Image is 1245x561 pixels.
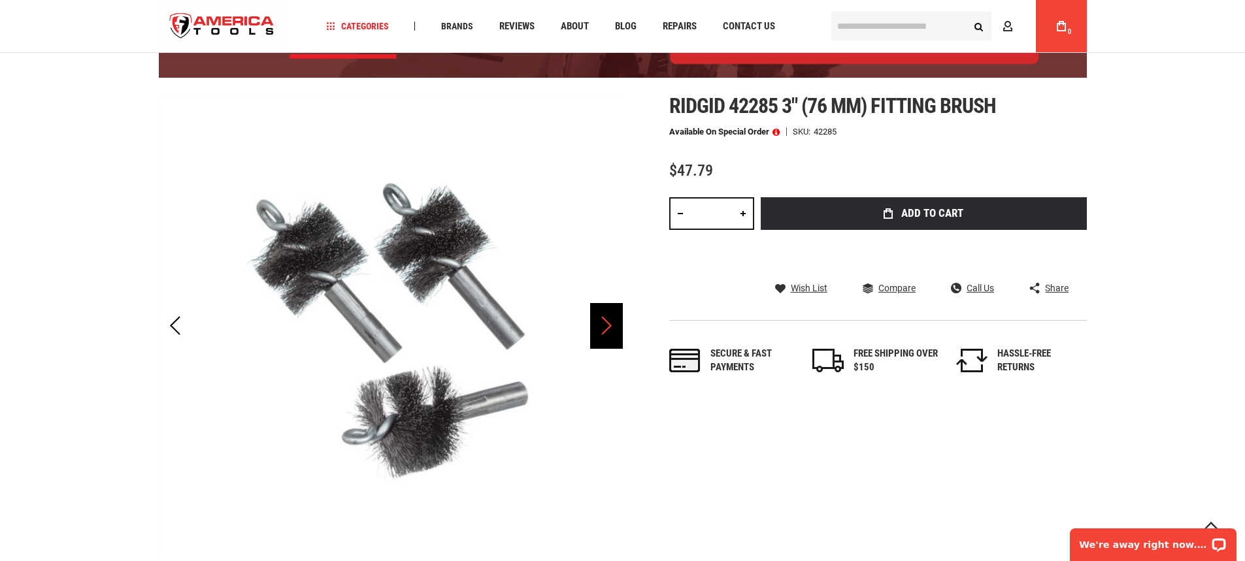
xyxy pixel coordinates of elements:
iframe: LiveChat chat widget [1061,520,1245,561]
span: Ridgid 42285 3" (76 mm) fitting brush [669,93,996,118]
button: Search [967,14,991,39]
a: Brands [435,18,479,35]
img: RIDGID 42285 3" (76 MM) FITTING BRUSH [159,94,623,558]
img: returns [956,349,988,372]
span: About [561,22,589,31]
img: America Tools [159,2,286,51]
iframe: Secure express checkout frame [758,234,1089,272]
span: Compare [878,283,916,293]
div: FREE SHIPPING OVER $150 [854,347,938,375]
a: Wish List [775,282,827,294]
img: shipping [812,349,844,372]
a: store logo [159,2,286,51]
img: payments [669,349,701,372]
span: Repairs [663,22,697,31]
span: Share [1045,283,1069,293]
button: Add to Cart [761,197,1087,230]
div: HASSLE-FREE RETURNS [997,347,1082,375]
span: Wish List [791,283,827,293]
strong: SKU [793,127,814,136]
span: Reviews [499,22,535,31]
div: Secure & fast payments [710,347,795,375]
div: Next [590,94,623,558]
a: Compare [863,282,916,294]
a: Reviews [493,18,540,35]
span: Contact Us [723,22,775,31]
span: Brands [441,22,473,31]
a: Call Us [951,282,994,294]
span: 0 [1068,28,1072,35]
a: Contact Us [717,18,781,35]
span: Blog [615,22,637,31]
a: About [555,18,595,35]
a: Blog [609,18,642,35]
span: Call Us [967,283,994,293]
div: Previous [159,94,191,558]
span: $47.79 [669,161,713,180]
a: Repairs [657,18,703,35]
span: Add to Cart [901,208,963,219]
span: Categories [326,22,389,31]
div: 42285 [814,127,837,136]
p: Available on Special Order [669,127,780,136]
a: Categories [320,18,395,35]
